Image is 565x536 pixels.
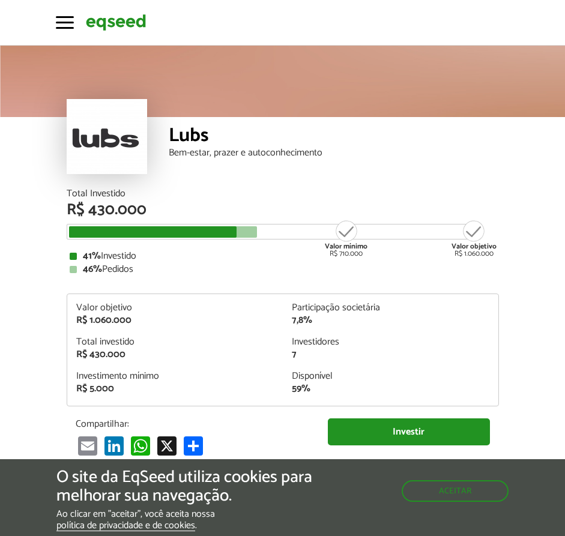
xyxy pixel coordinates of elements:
[328,451,490,476] a: Falar com a EqSeed
[76,316,274,325] div: R$ 1.060.000
[292,303,489,313] div: Participação societária
[76,372,274,381] div: Investimento mínimo
[83,261,102,277] strong: 46%
[328,418,490,445] a: Investir
[292,316,489,325] div: 7,8%
[76,337,274,347] div: Total investido
[292,337,489,347] div: Investidores
[67,189,499,199] div: Total Investido
[402,480,509,502] button: Aceitar
[83,248,101,264] strong: 41%
[452,241,497,252] strong: Valor objetivo
[128,436,153,456] a: WhatsApp
[70,265,496,274] div: Pedidos
[292,350,489,360] div: 7
[169,126,499,148] div: Lubs
[56,508,328,531] p: Ao clicar em "aceitar", você aceita nossa .
[292,372,489,381] div: Disponível
[76,384,274,394] div: R$ 5.000
[452,219,497,257] div: R$ 1.060.000
[325,241,367,252] strong: Valor mínimo
[169,148,499,158] div: Bem-estar, prazer e autoconhecimento
[292,384,489,394] div: 59%
[76,350,274,360] div: R$ 430.000
[324,219,369,257] div: R$ 710.000
[70,251,496,261] div: Investido
[67,202,499,218] div: R$ 430.000
[56,521,195,531] a: política de privacidade e de cookies
[56,468,328,505] h5: O site da EqSeed utiliza cookies para melhorar sua navegação.
[76,303,274,313] div: Valor objetivo
[76,436,100,456] a: Email
[76,418,310,430] p: Compartilhar:
[86,13,146,32] img: EqSeed
[155,436,179,456] a: X
[102,436,126,456] a: LinkedIn
[181,436,205,456] a: Compartilhar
